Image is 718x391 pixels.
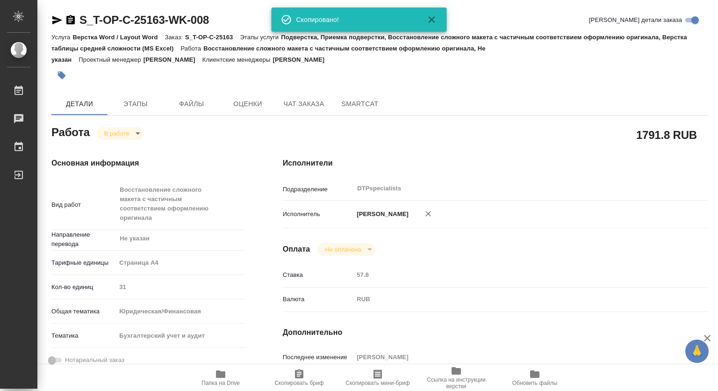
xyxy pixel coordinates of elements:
[283,244,310,255] h4: Оплата
[225,98,270,110] span: Оценки
[51,34,72,41] p: Услуга
[353,350,672,364] input: Пустое поле
[685,340,709,363] button: 🙏
[79,14,209,26] a: S_T-OP-C-25163-WK-008
[260,365,338,391] button: Скопировать бриф
[283,327,708,338] h4: Дополнительно
[181,365,260,391] button: Папка на Drive
[495,365,574,391] button: Обновить файлы
[353,291,672,307] div: RUB
[51,65,72,86] button: Добавить тэг
[201,380,240,386] span: Папка на Drive
[353,210,409,219] p: [PERSON_NAME]
[283,270,354,280] p: Ставка
[116,255,245,271] div: Страница А4
[51,307,116,316] p: Общая тематика
[240,34,281,41] p: Этапы услуги
[296,15,413,24] div: Скопировано!
[116,328,245,344] div: Бухгалтерский учет и аудит
[51,230,116,249] p: Направление перевода
[417,365,495,391] button: Ссылка на инструкции верстки
[51,200,116,210] p: Вид работ
[418,203,438,224] button: Удалить исполнителя
[101,130,132,138] button: В работе
[51,14,63,26] button: Скопировать ссылку для ЯМессенджера
[338,365,417,391] button: Скопировать мини-бриф
[72,34,165,41] p: Верстка Word / Layout Word
[116,304,245,319] div: Юридическая/Финансовая
[283,210,354,219] p: Исполнитель
[283,158,708,169] h4: Исполнители
[353,268,672,282] input: Пустое поле
[689,341,705,361] span: 🙏
[322,246,364,253] button: Не оплачена
[51,331,116,340] p: Тематика
[116,280,245,294] input: Пустое поле
[51,258,116,268] p: Тарифные единицы
[165,34,185,41] p: Заказ:
[51,158,245,169] h4: Основная информация
[202,56,273,63] p: Клиентские менеджеры
[51,45,486,63] p: Восстановление сложного макета с частичным соответствием оформлению оригинала, Не указан
[281,98,326,110] span: Чат заказа
[283,295,354,304] p: Валюта
[636,127,697,143] h2: 1791.8 RUB
[97,127,144,140] div: В работе
[51,123,90,140] h2: Работа
[283,185,354,194] p: Подразделение
[79,56,143,63] p: Проектный менеджер
[274,380,323,386] span: Скопировать бриф
[144,56,202,63] p: [PERSON_NAME]
[283,353,354,362] p: Последнее изменение
[51,282,116,292] p: Кол-во единиц
[65,14,76,26] button: Скопировать ссылку
[51,34,687,52] p: Подверстка, Приемка подверстки, Восстановление сложного макета с частичным соответствием оформлен...
[65,355,124,365] span: Нотариальный заказ
[317,243,375,256] div: В работе
[337,98,382,110] span: SmartCat
[169,98,214,110] span: Файлы
[273,56,331,63] p: [PERSON_NAME]
[113,98,158,110] span: Этапы
[589,15,682,25] span: [PERSON_NAME] детали заказа
[57,98,102,110] span: Детали
[423,377,490,390] span: Ссылка на инструкции верстки
[512,380,558,386] span: Обновить файлы
[345,380,409,386] span: Скопировать мини-бриф
[185,34,240,41] p: S_T-OP-C-25163
[180,45,203,52] p: Работа
[421,14,443,25] button: Закрыть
